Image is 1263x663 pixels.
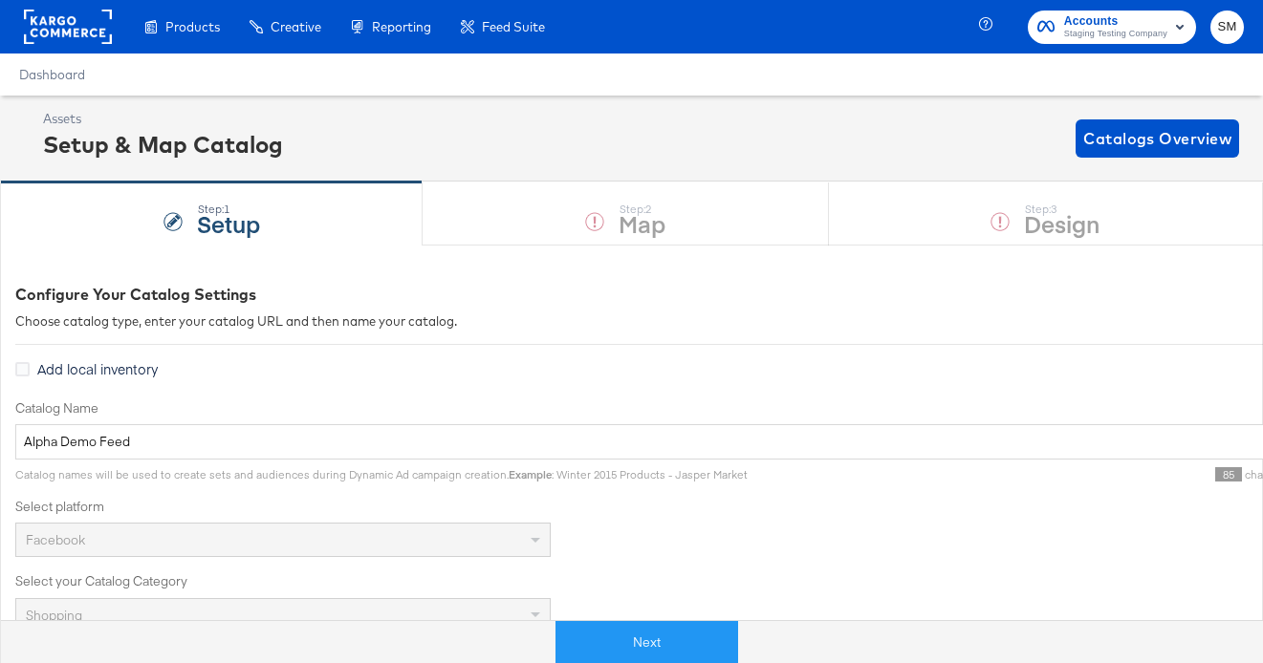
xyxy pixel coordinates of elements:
[482,19,545,34] span: Feed Suite
[509,467,552,481] strong: Example
[1083,125,1231,152] span: Catalogs Overview
[19,67,85,82] a: Dashboard
[197,203,260,216] div: Step: 1
[1064,11,1167,32] span: Accounts
[1210,11,1244,44] button: SM
[26,531,85,548] span: Facebook
[15,467,748,481] span: Catalog names will be used to create sets and audiences during Dynamic Ad campaign creation. : Wi...
[37,359,158,378] span: Add local inventory
[1215,467,1242,481] span: 85
[1218,16,1236,38] span: SM
[1064,27,1167,42] span: Staging Testing Company
[271,19,321,34] span: Creative
[43,110,283,128] div: Assets
[1028,11,1196,44] button: AccountsStaging Testing Company
[372,19,431,34] span: Reporting
[165,19,220,34] span: Products
[1076,119,1239,158] button: Catalogs Overview
[197,207,260,239] strong: Setup
[43,128,283,160] div: Setup & Map Catalog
